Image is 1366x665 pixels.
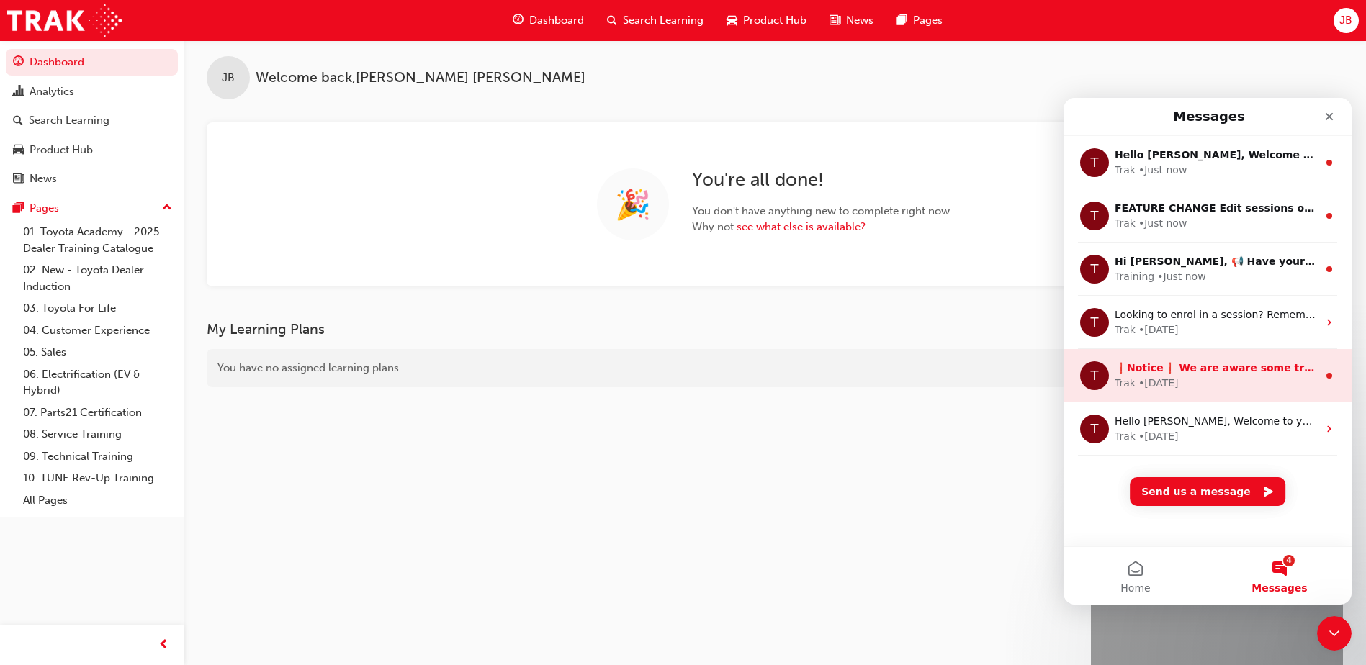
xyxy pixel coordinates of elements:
[207,321,1068,338] h3: My Learning Plans
[727,12,737,30] span: car-icon
[51,211,674,222] span: Looking to enrol in a session? Remember to keep an eye on the session location or region Or searc...
[51,264,1009,276] span: ❗Notice❗ We are aware some training completions are missing from history, we are currently workin...
[17,341,178,363] a: 05. Sales
[51,278,72,293] div: Trak
[1317,616,1352,651] iframe: Intercom live chat
[6,195,178,222] button: Pages
[17,104,45,132] div: Profile image for Trak
[75,331,115,346] div: • [DATE]
[66,379,222,408] button: Send us a message
[17,363,178,402] a: 06. Electrification (EV & Hybrid)
[6,46,178,195] button: DashboardAnalyticsSearch LearningProduct HubNews
[846,12,873,29] span: News
[6,107,178,134] a: Search Learning
[75,225,115,240] div: • [DATE]
[57,485,86,495] span: Home
[17,263,45,292] div: Profile image for Trak
[75,118,123,133] div: • Just now
[615,196,651,213] span: 🎉
[144,449,288,507] button: Messages
[75,278,115,293] div: • [DATE]
[885,6,954,35] a: pages-iconPages
[158,636,169,654] span: prev-icon
[75,65,123,80] div: • Just now
[51,104,1292,116] span: FEATURE CHANGE Edit sessions on the live Learning Resource page - you no longer need to navigate ...
[529,12,584,29] span: Dashboard
[17,317,45,345] div: Profile image for Trak
[13,202,24,215] span: pages-icon
[1064,98,1352,605] iframe: Intercom live chat
[30,83,74,100] div: Analytics
[818,6,885,35] a: news-iconNews
[17,402,178,424] a: 07. Parts21 Certification
[30,200,59,217] div: Pages
[94,171,142,186] div: • Just now
[7,4,122,37] img: Trak
[623,12,704,29] span: Search Learning
[222,70,235,86] span: JB
[897,12,907,30] span: pages-icon
[17,445,178,468] a: 09. Technical Training
[6,78,178,105] a: Analytics
[13,144,24,157] span: car-icon
[17,157,45,186] div: Profile image for Training
[29,112,109,129] div: Search Learning
[513,12,524,30] span: guage-icon
[6,166,178,192] a: News
[51,171,91,186] div: Training
[17,221,178,259] a: 01. Toyota Academy - 2025 Dealer Training Catalogue
[30,171,57,187] div: News
[51,331,72,346] div: Trak
[13,114,23,127] span: search-icon
[501,6,596,35] a: guage-iconDashboard
[596,6,715,35] a: search-iconSearch Learning
[17,467,178,489] a: 10. TUNE Rev-Up Training
[51,118,72,133] div: Trak
[830,12,840,30] span: news-icon
[17,297,178,320] a: 03. Toyota For Life
[6,137,178,163] a: Product Hub
[17,423,178,445] a: 08. Service Training
[607,12,617,30] span: search-icon
[13,56,24,69] span: guage-icon
[17,489,178,512] a: All Pages
[737,220,866,233] a: see what else is available?
[256,70,585,86] span: Welcome back , [PERSON_NAME] [PERSON_NAME]
[162,199,172,217] span: up-icon
[1334,8,1359,33] button: JB
[17,210,45,239] div: Profile image for Trak
[692,203,953,220] span: You don't have anything new to complete right now.
[13,86,24,99] span: chart-icon
[1339,12,1352,29] span: JB
[30,142,93,158] div: Product Hub
[207,349,1068,387] div: You have no assigned learning plans
[6,49,178,76] a: Dashboard
[13,173,24,186] span: news-icon
[51,225,72,240] div: Trak
[188,485,243,495] span: Messages
[913,12,943,29] span: Pages
[51,65,72,80] div: Trak
[715,6,818,35] a: car-iconProduct Hub
[692,168,953,191] h2: You're all done!
[17,259,178,297] a: 02. New - Toyota Dealer Induction
[692,219,953,235] span: Why not
[17,320,178,342] a: 04. Customer Experience
[743,12,806,29] span: Product Hub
